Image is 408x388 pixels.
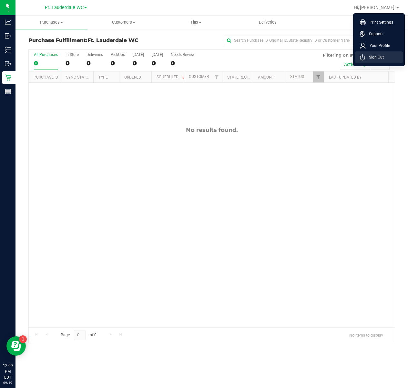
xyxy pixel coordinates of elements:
a: Sync Status [66,75,91,80]
div: In Store [66,52,79,57]
h3: Purchase Fulfillment: [28,38,151,43]
inline-svg: Inbound [5,33,11,39]
iframe: Resource center unread badge [19,335,27,343]
span: Print Settings [366,19,393,26]
a: Purchases [15,16,87,29]
span: Ft. Lauderdale WC [87,37,138,43]
a: Support [360,31,401,37]
span: Filtering on status: [323,52,365,58]
a: Amount [258,75,274,80]
a: Scheduled [157,75,186,79]
div: 0 [152,59,163,67]
div: All Purchases [34,52,58,57]
div: 0 [34,59,58,67]
div: No results found. [29,126,395,134]
button: Active only [340,59,370,70]
div: 0 [133,59,144,67]
inline-svg: Inventory [5,47,11,53]
span: Tills [160,19,231,25]
span: Deliveries [250,19,285,25]
input: Search Purchase ID, Original ID, State Registry ID or Customer Name... [224,36,353,45]
a: Filter [313,71,324,82]
span: Sign Out [365,54,384,60]
li: Sign Out [355,51,403,63]
div: Deliveries [87,52,103,57]
inline-svg: Outbound [5,60,11,67]
span: Page of 0 [55,330,102,340]
span: Customers [88,19,159,25]
a: Type [98,75,108,80]
a: Customer [189,74,209,79]
a: State Registry ID [227,75,261,80]
inline-svg: Analytics [5,19,11,25]
p: 09/19 [3,380,13,385]
inline-svg: Retail [5,74,11,81]
span: Ft. Lauderdale WC [45,5,84,10]
a: Tills [160,16,232,29]
a: Purchase ID [34,75,58,80]
a: Deliveries [232,16,304,29]
a: Last Updated By [329,75,362,80]
div: [DATE] [133,52,144,57]
div: 0 [66,59,79,67]
div: 0 [87,59,103,67]
span: No items to display [344,330,388,340]
span: Support [365,31,383,37]
div: Needs Review [171,52,195,57]
div: [DATE] [152,52,163,57]
span: Your Profile [366,42,390,49]
iframe: Resource center [6,336,26,356]
p: 12:09 PM EDT [3,363,13,380]
span: Hi, [PERSON_NAME]! [354,5,396,10]
a: Customers [87,16,159,29]
div: 0 [171,59,195,67]
a: Ordered [124,75,141,80]
a: Filter [211,71,222,82]
inline-svg: Reports [5,88,11,95]
div: 0 [111,59,125,67]
a: Status [290,74,304,79]
div: PickUps [111,52,125,57]
span: Purchases [15,19,87,25]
